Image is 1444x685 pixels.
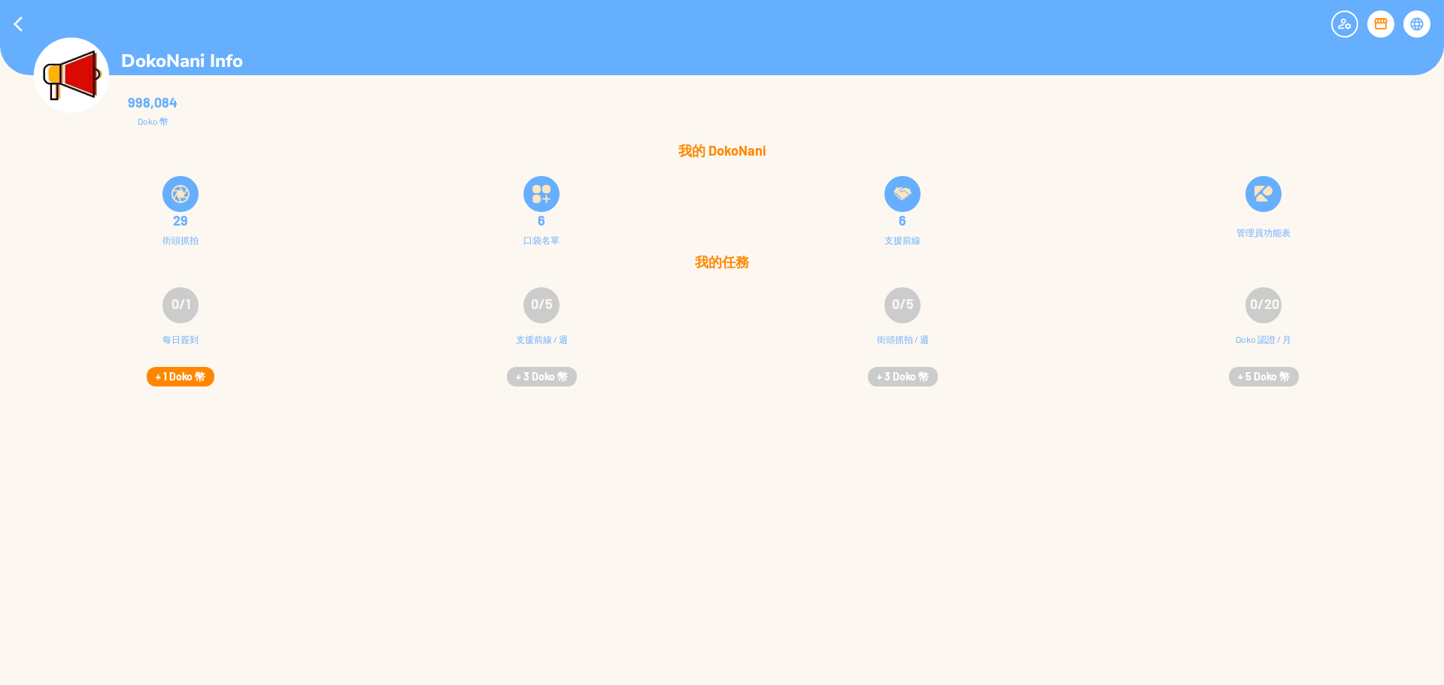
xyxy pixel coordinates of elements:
img: frontLineSupply.svg [893,185,912,203]
div: 管理員功能表 [1236,227,1291,238]
img: Visruth.jpg not found [34,38,109,113]
button: + 1 Doko 幣 [147,367,214,386]
div: 口袋名單 [523,235,560,245]
button: + 3 Doko 幣 [507,367,577,386]
img: snapShot.svg [171,185,190,203]
span: 0/5 [531,296,553,312]
div: 街頭抓拍 / 週 [877,332,929,362]
button: + 5 Doko 幣 [1229,367,1299,386]
div: 29 [9,213,352,228]
div: 支援前線 [884,235,921,245]
img: Doko_logo.svg [1254,185,1273,203]
div: 6 [370,213,713,228]
p: DokoNani Info [121,49,243,74]
span: 0/20 [1250,296,1279,312]
button: + 3 Doko 幣 [868,367,938,386]
img: bucketListIcon.svg [532,185,551,203]
div: 6 [731,213,1074,228]
div: 支援前線 / 週 [516,332,568,362]
div: 每日簽到 [162,332,199,362]
div: 街頭抓拍 [162,235,199,245]
span: 0/1 [171,296,190,312]
span: 0/5 [892,296,914,312]
div: Doko 認證 / 月 [1236,332,1291,362]
div: Doko 幣 [128,116,177,126]
div: 998,084 [128,95,177,110]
